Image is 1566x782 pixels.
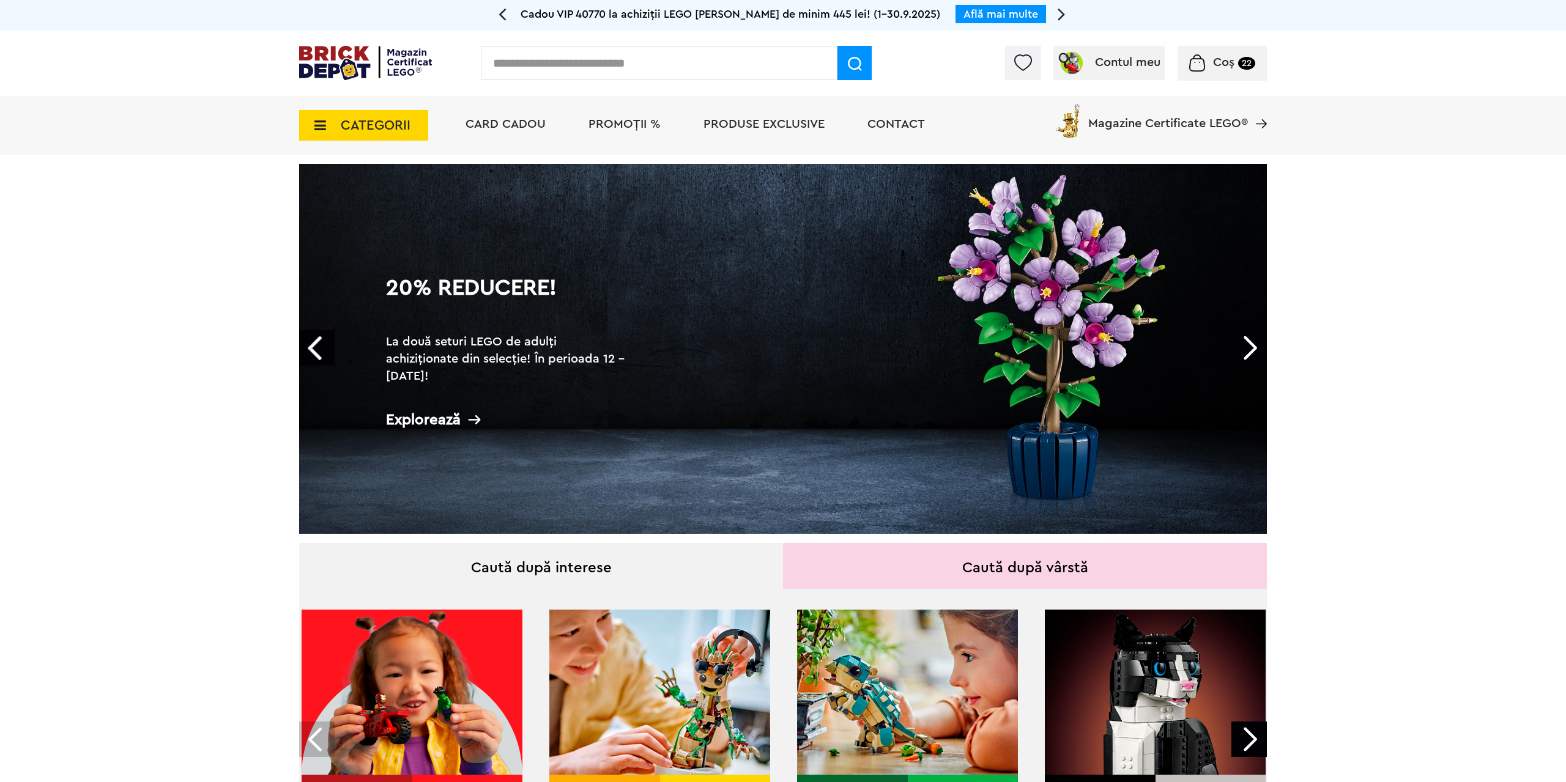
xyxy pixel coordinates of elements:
span: Contul meu [1095,56,1160,68]
a: 20% Reducere!La două seturi LEGO de adulți achiziționate din selecție! În perioada 12 - [DATE]!Ex... [299,164,1267,534]
span: Coș [1213,56,1234,68]
div: Explorează [386,412,631,427]
a: Prev [299,330,335,366]
div: Caută după vârstă [783,543,1267,589]
a: Produse exclusive [703,118,825,130]
span: Cadou VIP 40770 la achiziții LEGO [PERSON_NAME] de minim 445 lei! (1-30.9.2025) [521,9,940,20]
a: Află mai multe [963,9,1038,20]
a: Card Cadou [466,118,546,130]
div: Caută după interese [299,543,783,589]
a: Contul meu [1058,56,1160,68]
span: CATEGORII [341,119,410,132]
span: Magazine Certificate LEGO® [1088,101,1248,130]
a: PROMOȚII % [588,118,661,130]
a: Contact [867,118,925,130]
small: 22 [1238,57,1255,70]
h2: La două seturi LEGO de adulți achiziționate din selecție! În perioada 12 - [DATE]! [386,333,631,385]
a: Next [1231,330,1267,366]
h1: 20% Reducere! [386,277,631,321]
a: Magazine Certificate LEGO® [1248,101,1267,114]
